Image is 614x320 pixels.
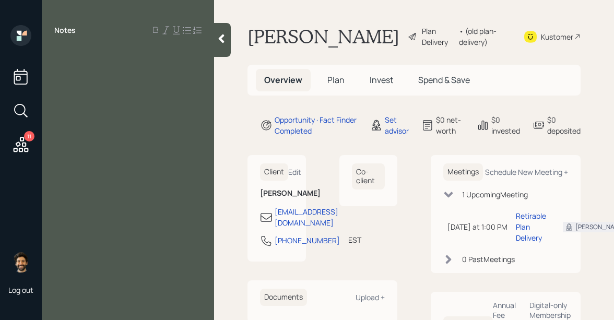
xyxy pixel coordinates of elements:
div: Edit [288,167,301,177]
label: Notes [54,25,76,35]
div: Upload + [356,292,385,302]
div: Set advisor [385,114,409,136]
h6: [PERSON_NAME] [260,189,293,198]
div: $0 net-worth [436,114,464,136]
div: [DATE] at 1:00 PM [447,221,507,232]
h1: [PERSON_NAME] [247,25,399,48]
div: 1 Upcoming Meeting [462,189,528,200]
img: eric-schwartz-headshot.png [10,252,31,272]
h6: Documents [260,289,307,306]
div: 11 [24,131,34,141]
div: Schedule New Meeting + [485,167,568,177]
span: Plan [327,74,345,86]
div: Kustomer [541,31,573,42]
div: Log out [8,285,33,295]
div: Retirable Plan Delivery [516,210,546,243]
div: • (old plan-delivery) [459,26,511,48]
span: Overview [264,74,302,86]
span: Invest [370,74,393,86]
div: $0 deposited [547,114,581,136]
h6: Co-client [352,163,385,189]
div: Plan Delivery [422,26,454,48]
div: $0 invested [491,114,520,136]
div: [PHONE_NUMBER] [275,235,340,246]
h6: Client [260,163,288,181]
div: 0 Past Meeting s [462,254,515,265]
div: Opportunity · Fact Finder Completed [275,114,358,136]
h6: Meetings [443,163,483,181]
span: Spend & Save [418,74,470,86]
div: [EMAIL_ADDRESS][DOMAIN_NAME] [275,206,338,228]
